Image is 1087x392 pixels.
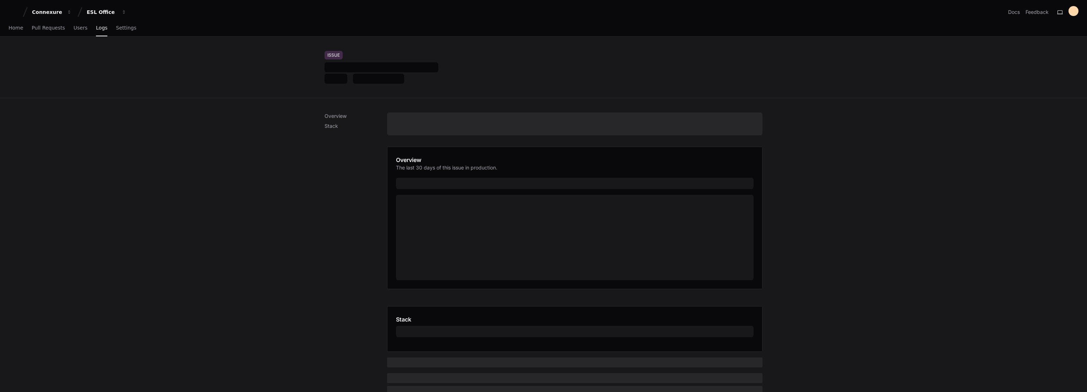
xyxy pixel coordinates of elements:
span: Logs [96,26,107,30]
button: ESL Office [84,6,129,19]
p: Stack [325,122,387,130]
a: Docs [1008,9,1020,16]
h1: Overview [396,156,497,164]
span: Settings [116,26,136,30]
button: Connexure [29,6,75,19]
a: Users [74,20,87,36]
span: Home [9,26,23,30]
h1: Stack [396,315,411,324]
p: The last 30 days of this issue in production. [396,164,497,171]
span: Users [74,26,87,30]
a: Pull Requests [32,20,65,36]
a: Settings [116,20,136,36]
span: Pull Requests [32,26,65,30]
app-pz-page-link-header: Overview [396,156,754,176]
div: Issue [325,51,343,59]
div: Connexure [32,9,63,16]
a: Home [9,20,23,36]
app-pz-page-link-header: Stack [396,315,754,324]
a: Logs [96,20,107,36]
p: Overview [325,113,387,120]
button: Feedback [1026,9,1049,16]
div: ESL Office [87,9,117,16]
